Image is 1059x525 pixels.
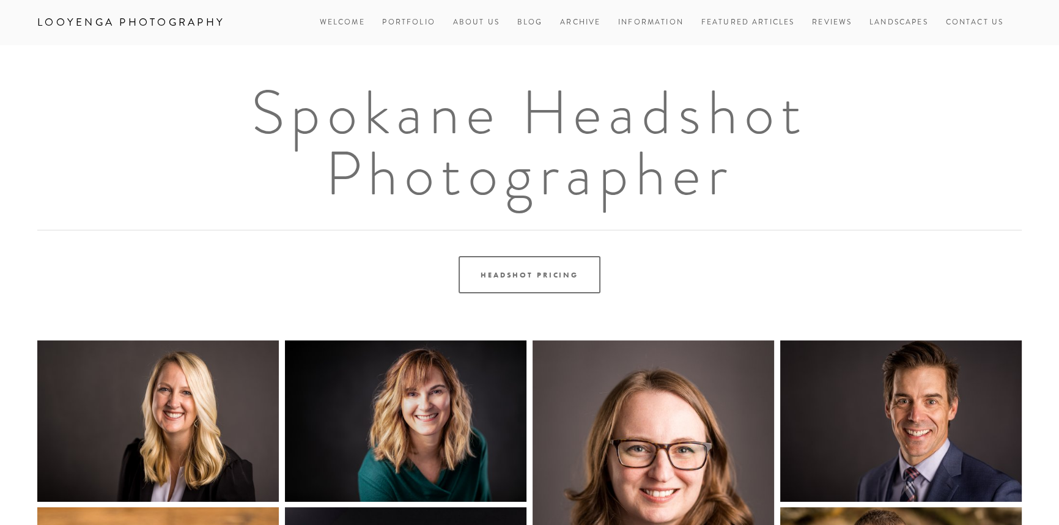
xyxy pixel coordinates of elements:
[37,340,279,502] img: Coeur d'Alene Headshot Photographer
[812,14,852,31] a: Reviews
[453,14,500,31] a: About Us
[560,14,600,31] a: Archive
[517,14,543,31] a: Blog
[945,14,1003,31] a: Contact Us
[869,14,928,31] a: Landscapes
[285,340,526,502] img: _D4_3305-Edit.jpg
[780,340,1022,502] img: Blog0009.jpg
[618,17,684,28] a: Information
[320,14,365,31] a: Welcome
[701,14,795,31] a: Featured Articles
[459,256,600,293] a: Headshot Pricing
[382,17,435,28] a: Portfolio
[28,12,234,33] a: Looyenga Photography
[37,82,1022,204] h1: Spokane Headshot Photographer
